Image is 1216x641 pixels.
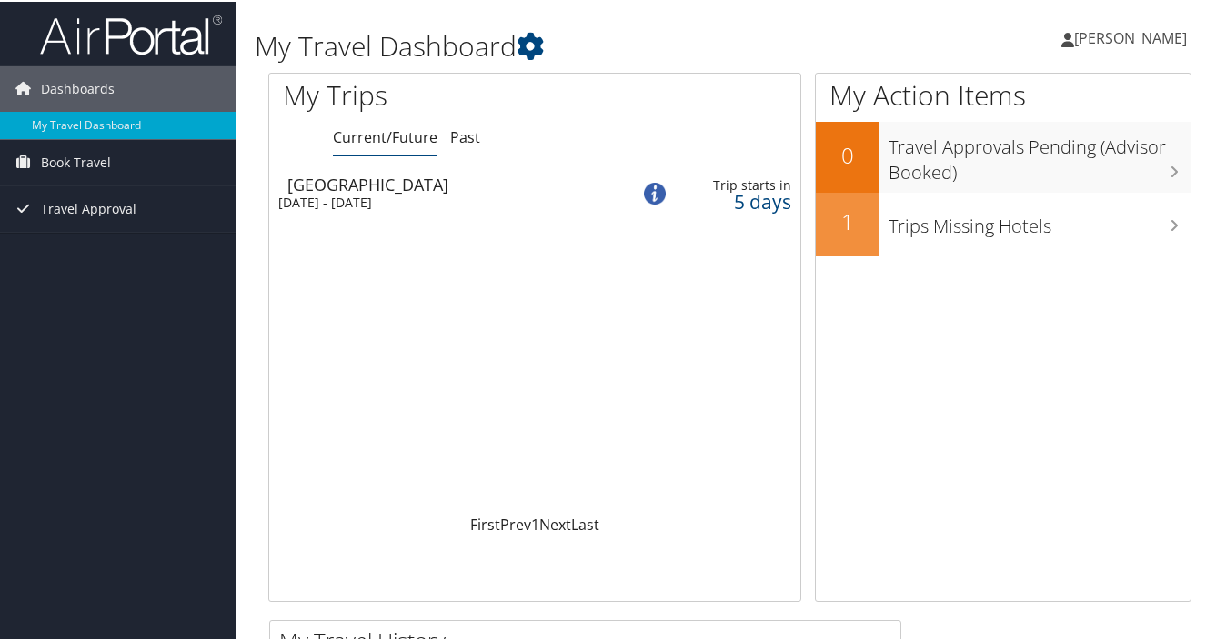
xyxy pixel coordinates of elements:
[816,75,1191,113] h1: My Action Items
[470,513,500,533] a: First
[816,191,1191,255] a: 1Trips Missing Hotels
[684,175,791,192] div: Trip starts in
[41,138,111,184] span: Book Travel
[255,25,889,64] h1: My Travel Dashboard
[644,181,666,203] img: alert-flat-solid-info.png
[41,185,136,230] span: Travel Approval
[1061,9,1205,64] a: [PERSON_NAME]
[571,513,599,533] a: Last
[816,120,1191,190] a: 0Travel Approvals Pending (Advisor Booked)
[889,203,1191,237] h3: Trips Missing Hotels
[500,513,531,533] a: Prev
[1074,26,1187,46] span: [PERSON_NAME]
[40,12,222,55] img: airportal-logo.png
[816,138,879,169] h2: 0
[816,205,879,235] h2: 1
[684,192,791,208] div: 5 days
[539,513,571,533] a: Next
[333,125,437,145] a: Current/Future
[41,65,115,110] span: Dashboards
[278,193,602,209] div: [DATE] - [DATE]
[889,124,1191,184] h3: Travel Approvals Pending (Advisor Booked)
[287,175,611,191] div: [GEOGRAPHIC_DATA]
[450,125,480,145] a: Past
[531,513,539,533] a: 1
[283,75,566,113] h1: My Trips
